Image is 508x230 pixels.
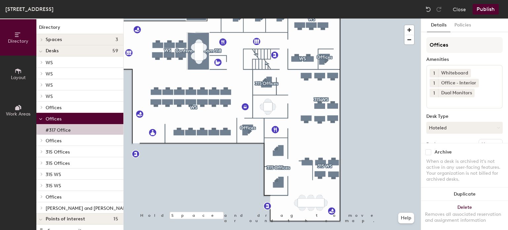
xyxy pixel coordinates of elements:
button: 1 [430,79,438,87]
button: Help [398,213,414,223]
h1: Directory [36,24,123,34]
button: Details [427,19,450,32]
img: Undo [425,6,432,13]
button: Duplicate [421,188,508,201]
span: 1 [433,70,435,77]
span: Work Areas [6,111,30,117]
button: Close [453,4,466,15]
button: 1 [430,69,438,77]
div: Office - Interior [438,79,479,87]
span: WS [46,60,53,66]
p: #317 Office [46,125,71,133]
span: 1 [433,80,435,87]
span: 315 WS [46,172,61,177]
div: Whiteboard [438,69,471,77]
button: Publish [473,4,499,15]
span: Desks [46,48,59,54]
span: Points of interest [46,216,85,222]
button: Hoteled [426,122,503,134]
div: Desks [426,142,439,147]
span: WS [46,82,53,88]
button: Policies [450,19,475,32]
div: Removes all associated reservation and assignment information [425,211,504,223]
span: Directory [8,38,28,44]
span: 3 [115,37,118,42]
span: 59 [112,48,118,54]
span: [PERSON_NAME] and [PERSON_NAME] [46,206,131,211]
img: Redo [436,6,442,13]
span: Offices [46,194,62,200]
span: 315 WS [46,183,61,189]
div: Desk Type [426,114,503,119]
div: Amenities [426,57,503,62]
span: Spaces [46,37,62,42]
button: Ungroup [479,139,503,150]
span: Offices [46,138,62,144]
span: Layout [11,75,26,80]
span: Offices [46,105,62,111]
span: Offices [46,116,62,122]
button: 1 [430,89,438,97]
span: 15 [113,216,118,222]
span: 315 Offices [46,149,70,155]
button: DeleteRemoves all associated reservation and assignment information [421,201,508,230]
span: 315 Offices [46,161,70,166]
div: Dual Monitors [438,89,475,97]
div: Archive [435,150,452,155]
span: 1 [433,90,435,97]
div: [STREET_ADDRESS] [5,5,54,13]
div: When a desk is archived it's not active in any user-facing features. Your organization is not bil... [426,159,503,182]
span: WS [46,71,53,77]
span: WS [46,94,53,99]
